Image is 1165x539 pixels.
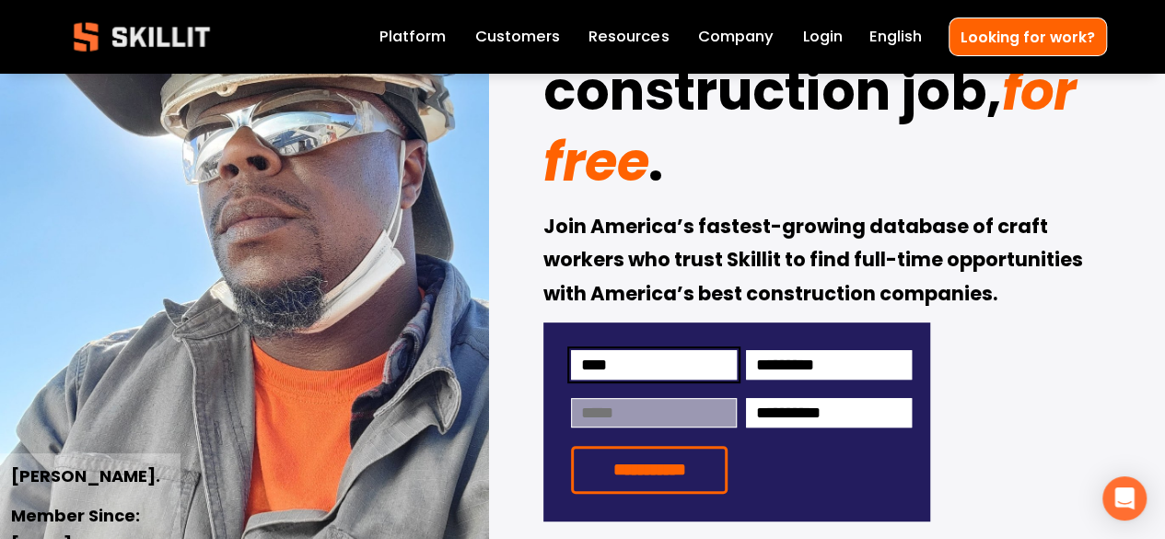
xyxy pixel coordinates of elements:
div: language picker [869,24,922,50]
a: folder dropdown [588,24,669,50]
strong: [PERSON_NAME]. [11,463,160,492]
strong: construction job, [543,51,1001,142]
a: Platform [379,24,446,50]
a: Login [803,24,843,50]
a: Company [698,24,774,50]
img: Skillit [58,9,226,64]
span: Resources [588,26,669,49]
a: Looking for work? [949,18,1107,55]
a: Customers [475,24,560,50]
em: for free [543,54,1088,199]
span: English [869,26,922,49]
strong: . [648,122,662,213]
div: Open Intercom Messenger [1102,476,1147,521]
strong: Join America’s fastest-growing database of craft workers who trust Skillit to find full-time oppo... [543,212,1087,313]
